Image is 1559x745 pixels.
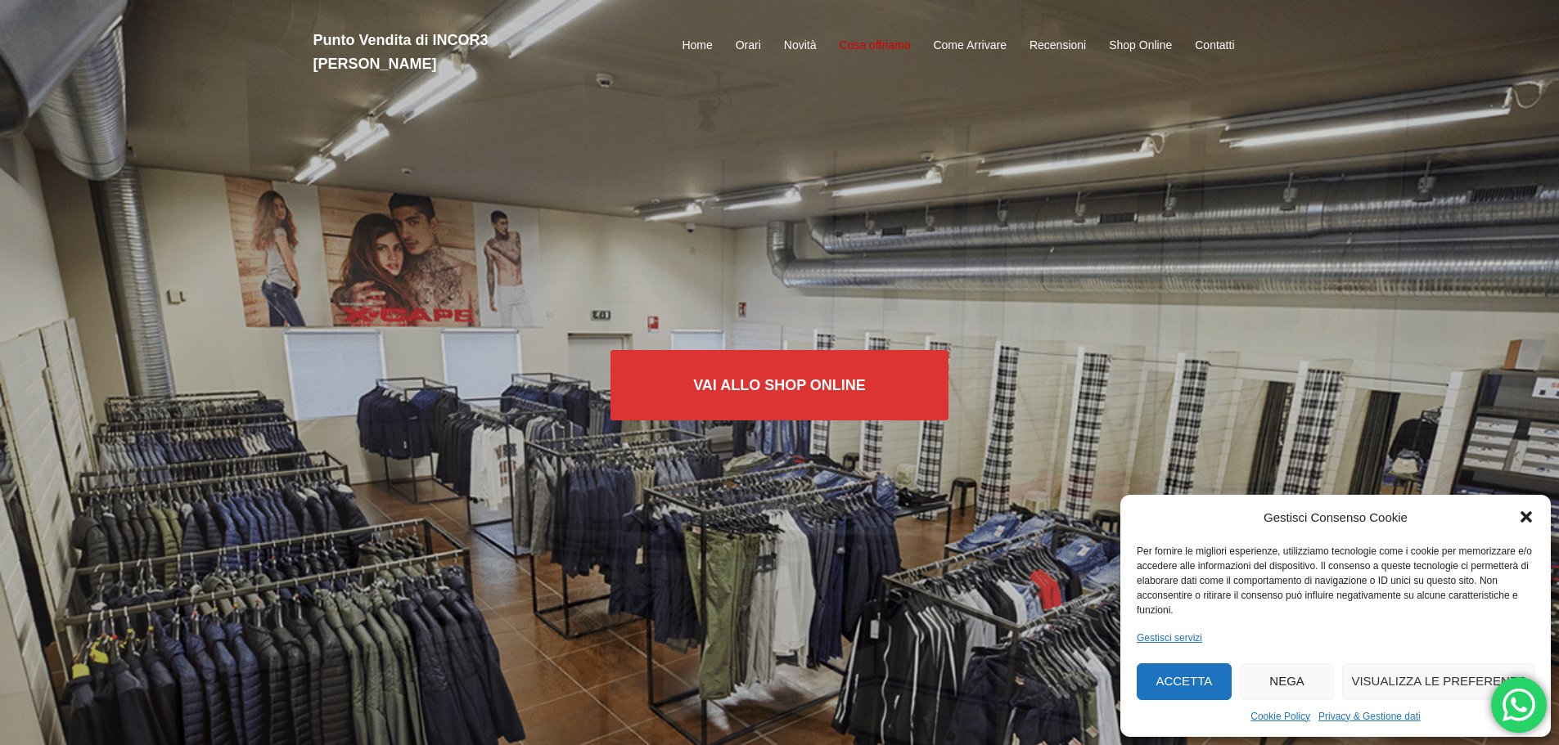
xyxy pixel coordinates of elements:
div: Gestisci Consenso Cookie [1264,507,1408,528]
a: Novità [784,36,817,56]
a: Cookie Policy [1250,708,1310,725]
h2: Punto Vendita di INCOR3 [PERSON_NAME] [313,29,608,76]
div: Per fornire le migliori esperienze, utilizziamo tecnologie come i cookie per memorizzare e/o acce... [1137,544,1533,617]
a: Home [682,36,712,56]
button: Nega [1240,663,1335,700]
a: Cosa offriamo [840,36,911,56]
a: Orari [736,36,761,56]
a: Come Arrivare [933,36,1006,56]
a: Recensioni [1030,36,1086,56]
a: Contatti [1195,36,1234,56]
button: Accetta [1137,663,1232,700]
a: Vai allo SHOP ONLINE [611,350,948,420]
a: Shop Online [1109,36,1172,56]
div: 'Hai [1491,677,1547,733]
a: Privacy & Gestione dati [1318,708,1421,725]
button: Visualizza le preferenze [1342,663,1534,700]
a: Gestisci servizi [1137,630,1202,646]
div: Chiudi la finestra di dialogo [1518,509,1534,525]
